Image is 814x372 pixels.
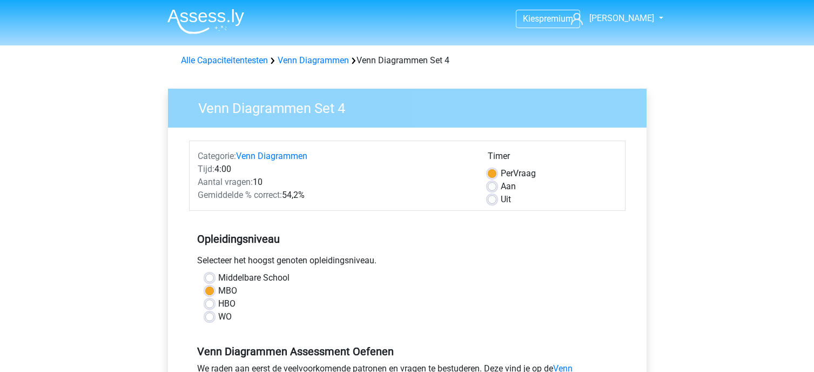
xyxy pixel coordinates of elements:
[488,150,617,167] div: Timer
[501,180,516,193] label: Aan
[539,14,573,24] span: premium
[197,228,617,250] h5: Opleidingsniveau
[190,163,480,176] div: 4:00
[190,189,480,202] div: 54,2%
[501,167,536,180] label: Vraag
[218,271,290,284] label: Middelbare School
[189,254,625,271] div: Selecteer het hoogst genoten opleidingsniveau.
[501,168,513,178] span: Per
[516,11,580,26] a: Kiespremium
[218,297,236,310] label: HBO
[185,96,638,117] h3: Venn Diagrammen Set 4
[567,12,655,25] a: [PERSON_NAME]
[218,310,232,323] label: WO
[198,151,236,161] span: Categorie:
[523,14,539,24] span: Kies
[198,190,282,200] span: Gemiddelde % correct:
[589,13,654,23] span: [PERSON_NAME]
[190,176,480,189] div: 10
[197,345,617,358] h5: Venn Diagrammen Assessment Oefenen
[198,164,214,174] span: Tijd:
[236,151,307,161] a: Venn Diagrammen
[177,54,638,67] div: Venn Diagrammen Set 4
[167,9,244,34] img: Assessly
[278,55,349,65] a: Venn Diagrammen
[218,284,237,297] label: MBO
[181,55,268,65] a: Alle Capaciteitentesten
[198,177,253,187] span: Aantal vragen:
[501,193,511,206] label: Uit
